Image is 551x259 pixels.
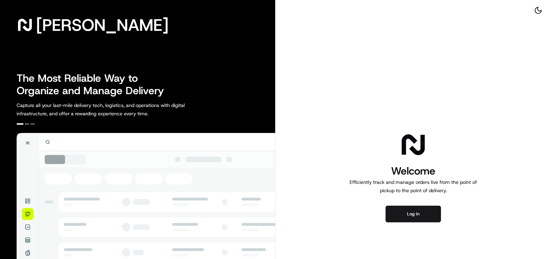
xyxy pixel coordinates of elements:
p: Efficiently track and manage orders live from the point of pickup to the point of delivery. [347,178,480,195]
button: Log in [386,206,441,222]
p: Capture all your last-mile delivery tech, logistics, and operations with digital infrastructure, ... [17,101,216,118]
h1: Welcome [347,164,480,178]
h2: The Most Reliable Way to Organize and Manage Delivery [17,72,172,97]
span: [PERSON_NAME] [36,18,169,32]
